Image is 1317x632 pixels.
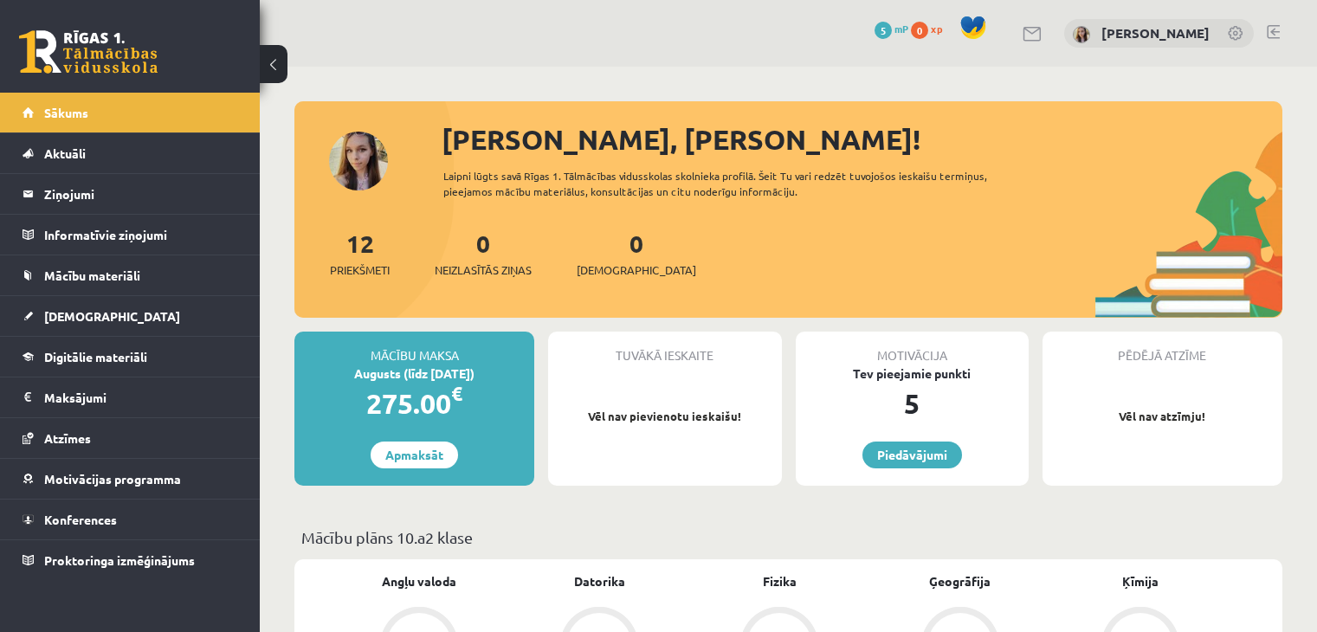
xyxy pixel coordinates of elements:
[44,349,147,364] span: Digitālie materiāli
[44,268,140,283] span: Mācību materiāli
[330,228,390,279] a: 12Priekšmeti
[796,332,1029,364] div: Motivācija
[875,22,908,35] a: 5 mP
[442,119,1282,160] div: [PERSON_NAME], [PERSON_NAME]!
[574,572,625,590] a: Datorika
[862,442,962,468] a: Piedāvājumi
[371,442,458,468] a: Apmaksāt
[557,408,772,425] p: Vēl nav pievienotu ieskaišu!
[577,261,696,279] span: [DEMOGRAPHIC_DATA]
[23,255,238,295] a: Mācību materiāli
[929,572,991,590] a: Ģeogrāfija
[44,552,195,568] span: Proktoringa izmēģinājums
[894,22,908,35] span: mP
[44,308,180,324] span: [DEMOGRAPHIC_DATA]
[23,459,238,499] a: Motivācijas programma
[796,364,1029,383] div: Tev pieejamie punkti
[23,133,238,173] a: Aktuāli
[1122,572,1159,590] a: Ķīmija
[44,145,86,161] span: Aktuāli
[1101,24,1210,42] a: [PERSON_NAME]
[44,174,238,214] legend: Ziņojumi
[796,383,1029,424] div: 5
[931,22,942,35] span: xp
[23,174,238,214] a: Ziņojumi
[23,337,238,377] a: Digitālie materiāli
[294,383,534,424] div: 275.00
[911,22,951,35] a: 0 xp
[875,22,892,39] span: 5
[294,364,534,383] div: Augusts (līdz [DATE])
[23,377,238,417] a: Maksājumi
[44,430,91,446] span: Atzīmes
[294,332,534,364] div: Mācību maksa
[435,228,532,279] a: 0Neizlasītās ziņas
[911,22,928,39] span: 0
[330,261,390,279] span: Priekšmeti
[44,377,238,417] legend: Maksājumi
[443,168,1036,199] div: Laipni lūgts savā Rīgas 1. Tālmācības vidusskolas skolnieka profilā. Šeit Tu vari redzēt tuvojošo...
[382,572,456,590] a: Angļu valoda
[763,572,797,590] a: Fizika
[44,512,117,527] span: Konferences
[23,500,238,539] a: Konferences
[577,228,696,279] a: 0[DEMOGRAPHIC_DATA]
[44,105,88,120] span: Sākums
[1073,26,1090,43] img: Marija Nicmane
[44,471,181,487] span: Motivācijas programma
[23,93,238,132] a: Sākums
[451,381,462,406] span: €
[23,418,238,458] a: Atzīmes
[1051,408,1274,425] p: Vēl nav atzīmju!
[23,215,238,255] a: Informatīvie ziņojumi
[301,526,1275,549] p: Mācību plāns 10.a2 klase
[19,30,158,74] a: Rīgas 1. Tālmācības vidusskola
[23,296,238,336] a: [DEMOGRAPHIC_DATA]
[44,215,238,255] legend: Informatīvie ziņojumi
[1043,332,1282,364] div: Pēdējā atzīme
[548,332,781,364] div: Tuvākā ieskaite
[435,261,532,279] span: Neizlasītās ziņas
[23,540,238,580] a: Proktoringa izmēģinājums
